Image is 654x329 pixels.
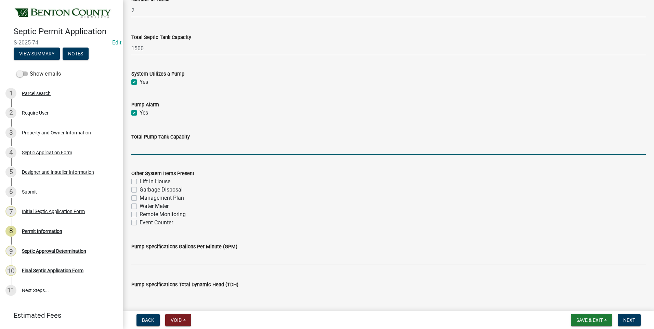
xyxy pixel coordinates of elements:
div: 10 [5,265,16,276]
label: Event Counter [140,219,173,227]
label: Show emails [16,70,61,78]
div: 6 [5,186,16,197]
label: Total Pump Tank Capacity [131,135,190,140]
label: Water Meter [140,202,169,210]
img: Benton County, Minnesota [14,7,112,19]
span: Back [142,317,154,323]
div: 3 [5,127,16,138]
label: Garbage Disposal [140,186,183,194]
span: Save & Exit [576,317,603,323]
span: Void [171,317,182,323]
button: Next [618,314,641,326]
label: System Utilizes a Pump [131,72,184,77]
a: Edit [112,39,121,46]
h4: Septic Permit Application [14,27,118,37]
button: Save & Exit [571,314,612,326]
button: View Summary [14,48,60,60]
div: Septic Application Form [22,150,72,155]
div: 4 [5,147,16,158]
div: 1 [5,88,16,99]
label: Lift in House [140,177,170,186]
div: Final Septic Application Form [22,268,83,273]
div: 2 [5,107,16,118]
wm-modal-confirm: Notes [63,51,89,57]
wm-modal-confirm: Edit Application Number [112,39,121,46]
div: Permit Information [22,229,62,234]
button: Back [136,314,160,326]
div: 5 [5,167,16,177]
div: 7 [5,206,16,217]
button: Notes [63,48,89,60]
a: Estimated Fees [5,308,112,322]
div: Property and Owner Information [22,130,91,135]
div: 11 [5,285,16,296]
div: Require User [22,110,49,115]
label: Yes [140,78,148,86]
label: Remote Monitoring [140,210,186,219]
div: Parcel search [22,91,51,96]
button: Void [165,314,191,326]
span: Next [623,317,635,323]
label: Management Plan [140,194,184,202]
label: Pump Specifications Total Dynamic Head (TDH) [131,282,238,287]
label: Yes [140,109,148,117]
div: Initial Septic Application Form [22,209,85,214]
div: Septic Approval Determination [22,249,86,253]
label: Total Septic Tank Capacity [131,35,191,40]
label: Other System Items Present [131,171,194,176]
wm-modal-confirm: Summary [14,51,60,57]
label: Pump Alarm [131,103,159,107]
div: 9 [5,246,16,256]
div: 8 [5,226,16,237]
label: Pump Specifications Gallons Per Minute (GPM) [131,245,237,249]
span: S-2025-74 [14,39,109,46]
div: Submit [22,189,37,194]
div: Designer and Installer Information [22,170,94,174]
